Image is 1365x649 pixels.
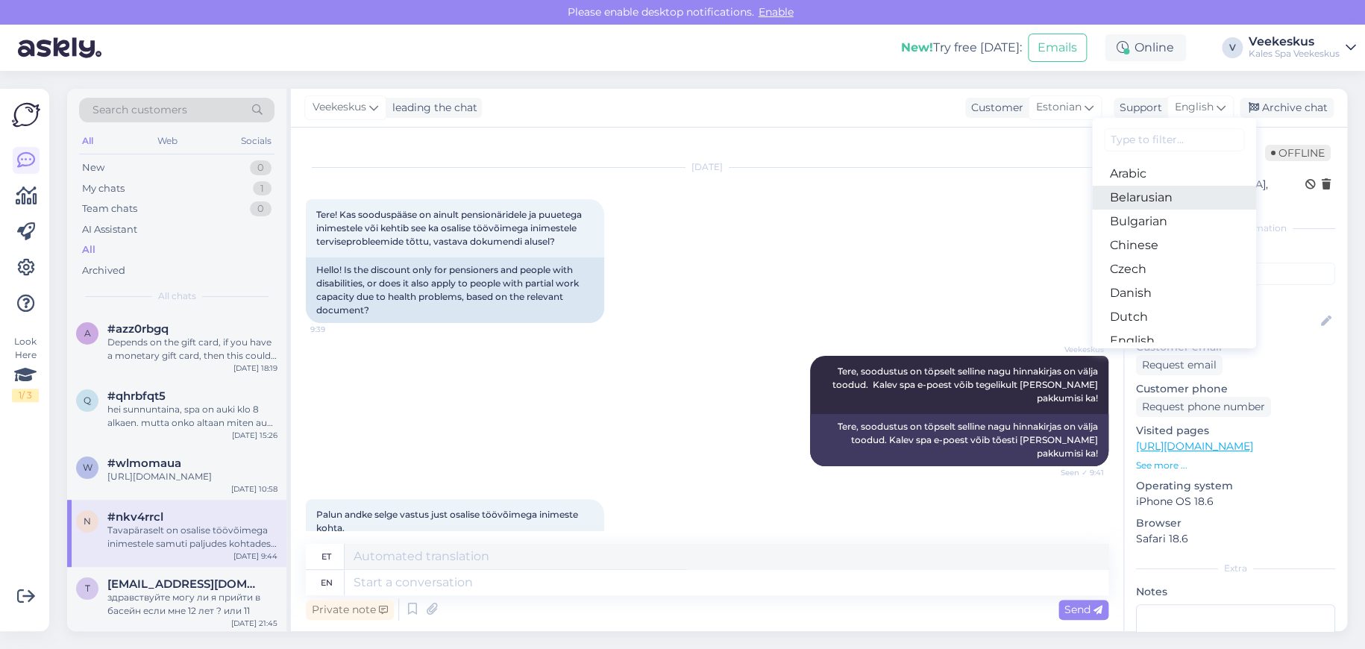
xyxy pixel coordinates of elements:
span: #nkv4rrcl [107,510,163,524]
div: Try free [DATE]: [901,39,1022,57]
span: t [85,583,90,594]
div: hei sunnuntaina, spa on auki klo 8 alkaen. mutta onko altaan miten auki, katsoin että vain iso ui... [107,403,277,430]
div: Look Here [12,335,39,402]
div: leading the chat [386,100,477,116]
div: Kales Spa Veekeskus [1249,48,1340,60]
span: English [1175,99,1214,116]
a: VeekeskusKales Spa Veekeskus [1249,36,1356,60]
div: 0 [250,160,272,175]
div: здравствуйте могу ли я прийти в басейн если мне 12 лет ? или 11 [107,591,277,618]
div: New [82,160,104,175]
button: Emails [1028,34,1087,62]
div: Hello! Is the discount only for pensioners and people with disabilities, or does it also apply to... [306,257,604,323]
div: [DATE] 15:26 [232,430,277,441]
a: Danish [1092,281,1256,305]
p: Operating system [1136,478,1335,494]
div: Depends on the gift card, if you have a monetary gift card, then this could be used to pay for th... [107,336,277,363]
div: Customer [965,100,1023,116]
input: Type to filter... [1104,128,1244,151]
div: Archive chat [1240,98,1334,118]
span: Enable [754,5,798,19]
div: Team chats [82,201,137,216]
a: Dutch [1092,305,1256,329]
a: Czech [1092,257,1256,281]
span: Seen ✓ 9:41 [1048,467,1104,478]
span: Palun andke selge vastus just osalise töövõimega inimeste kohta. [316,509,580,533]
div: [DATE] [306,160,1108,174]
span: w [83,462,92,473]
div: Veekeskus [1249,36,1340,48]
p: iPhone OS 18.6 [1136,494,1335,510]
div: 1 [253,181,272,196]
span: Veekeskus [1048,344,1104,355]
img: Askly Logo [12,101,40,129]
div: My chats [82,181,125,196]
div: en [321,570,333,595]
div: Tavapäraselt on osalise töövõimega inimestele samuti paljudes kohtades ette nähtud võimalus soodu... [107,524,277,551]
span: Offline [1265,145,1331,161]
span: All chats [158,289,196,303]
span: Veekeskus [313,99,366,116]
div: Archived [82,263,125,278]
span: Send [1064,603,1102,616]
span: Search customers [92,102,187,118]
div: [DATE] 9:44 [233,551,277,562]
span: Estonian [1036,99,1082,116]
span: 9:39 [310,324,366,335]
span: #wlmomaua [107,457,181,470]
div: et [321,544,331,569]
div: Socials [238,131,274,151]
div: [DATE] 18:19 [233,363,277,374]
p: Browser [1136,515,1335,531]
div: Private note [306,600,394,620]
p: See more ... [1136,459,1335,472]
a: Belarusian [1092,186,1256,210]
div: Extra [1136,562,1335,575]
p: Notes [1136,584,1335,600]
a: Bulgarian [1092,210,1256,233]
div: [DATE] 10:58 [231,483,277,495]
p: Safari 18.6 [1136,531,1335,547]
p: Visited pages [1136,423,1335,439]
a: [URL][DOMAIN_NAME] [1136,439,1253,453]
span: n [84,515,91,527]
div: 0 [250,201,272,216]
div: [DATE] 21:45 [231,618,277,629]
a: Arabic [1092,162,1256,186]
span: a [84,327,91,339]
p: Customer phone [1136,381,1335,397]
div: Online [1105,34,1186,61]
div: Support [1114,100,1162,116]
div: Tere, soodustus on töpselt selline nagu hinnakirjas on välja toodud. Kalev spa e-poest võib tõest... [810,414,1108,466]
span: q [84,395,91,406]
span: #azz0rbgq [107,322,169,336]
span: taina.lavrinenko@tkvg.ee [107,577,263,591]
div: [URL][DOMAIN_NAME] [107,470,277,483]
div: All [79,131,96,151]
a: English [1092,329,1256,353]
div: Request email [1136,355,1223,375]
a: Chinese [1092,233,1256,257]
span: #qhrbfqt5 [107,389,166,403]
div: V [1222,37,1243,58]
div: All [82,242,95,257]
div: 1 / 3 [12,389,39,402]
div: Request phone number [1136,397,1271,417]
div: Web [154,131,181,151]
div: AI Assistant [82,222,137,237]
span: Tere! Kas sooduspääse on ainult pensionäridele ja puuetega inimestele või kehtib see ka osalise t... [316,209,584,247]
span: Tere, soodustus on töpselt selline nagu hinnakirjas on välja toodud. Kalev spa e-poest võib tegel... [832,366,1100,404]
b: New! [901,40,933,54]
